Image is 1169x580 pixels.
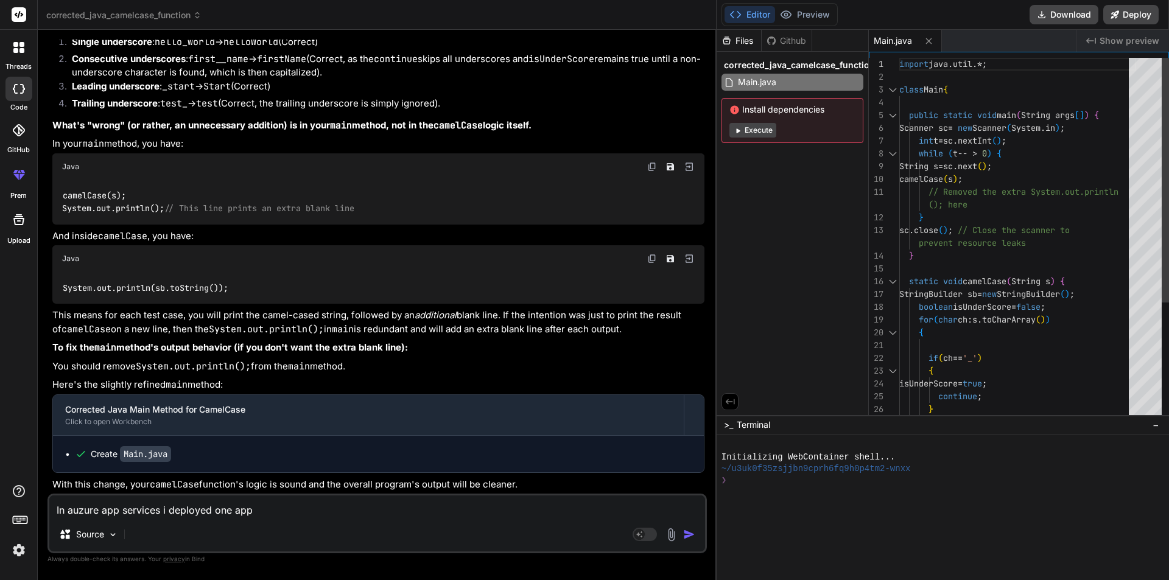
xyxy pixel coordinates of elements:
[929,199,967,210] span: (); here
[919,237,1026,248] span: prevent resource leaks
[52,360,704,374] p: You should remove from the method.
[869,135,883,147] div: 7
[52,119,532,131] strong: What's "wrong" (or rather, an unnecessary addition) is in your method, not in the logic itself.
[1100,35,1159,47] span: Show preview
[52,309,704,336] p: This means for each test case, you will print the camel-cased string, followed by an blank line. ...
[1011,276,1050,287] span: String s
[160,97,188,110] code: test_
[62,282,230,295] code: System.out.println(sb.toString());
[929,58,948,69] span: java
[1036,314,1041,325] span: (
[919,135,933,146] span: int
[982,314,1036,325] span: toCharArray
[662,250,679,267] button: Save file
[899,225,909,236] span: sc
[683,528,695,540] img: icon
[203,80,231,93] code: Start
[869,262,883,275] div: 15
[869,313,883,326] div: 19
[958,122,972,133] span: new
[869,160,883,173] div: 9
[885,275,900,288] div: Click to collapse the range.
[330,119,352,131] code: main
[948,58,953,69] span: .
[948,122,953,133] span: =
[724,419,733,431] span: >_
[163,555,185,562] span: privacy
[188,53,248,65] code: first__name
[958,135,992,146] span: nextInt
[721,463,911,475] span: ~/u3uk0f35zsjjbn9cprh6fq9h0p4tm2-wnxx
[869,109,883,122] div: 5
[52,341,408,353] strong: To fix the method's output behavior (if you don't want the extra blank line):
[933,135,938,146] span: t
[938,352,943,363] span: (
[963,352,977,363] span: '_'
[997,110,1016,121] span: main
[885,147,900,160] div: Click to collapse the range.
[938,135,943,146] span: =
[953,58,972,69] span: util
[1002,135,1006,146] span: ;
[72,80,160,92] strong: Leading underscore
[919,212,924,223] span: }
[62,35,704,52] li: : -> (Correct)
[9,540,29,561] img: settings
[166,379,188,391] code: main
[982,288,997,299] span: new
[108,529,118,540] img: Pick Models
[1094,110,1099,121] span: {
[938,391,977,402] span: continue
[943,161,953,172] span: sc
[729,123,776,138] button: Execute
[528,53,594,65] code: isUnderScore
[929,365,933,376] span: {
[62,189,355,214] code: camelCase(s); System.out.println();
[725,6,775,23] button: Editor
[721,475,728,486] span: ❯
[150,478,199,491] code: camelCase
[899,161,938,172] span: String s
[662,158,679,175] button: Save file
[72,97,158,109] strong: Trailing underscore
[958,225,1070,236] span: // Close the scanner to
[164,203,354,214] span: // This line prints an extra blank line
[374,53,418,65] code: continue
[953,352,963,363] span: ==
[684,253,695,264] img: Open in Browser
[899,378,958,389] span: isUnderScore
[664,528,678,542] img: attachment
[929,352,938,363] span: if
[869,301,883,313] div: 18
[257,53,306,65] code: firstName
[977,352,982,363] span: )
[82,138,104,150] code: main
[684,161,695,172] img: Open in Browser
[729,103,855,116] span: Install dependencies
[869,250,883,262] div: 14
[943,276,963,287] span: void
[1153,419,1159,431] span: −
[1011,301,1016,312] span: =
[869,173,883,186] div: 10
[52,229,704,243] p: And inside , you have:
[1050,276,1055,287] span: )
[943,225,948,236] span: )
[869,211,883,224] div: 12
[136,360,251,372] code: System.out.println();
[869,365,883,377] div: 23
[987,161,992,172] span: ;
[977,314,982,325] span: .
[775,6,835,23] button: Preview
[869,326,883,339] div: 20
[977,161,982,172] span: (
[982,378,987,389] span: ;
[72,36,152,47] strong: Single underscore
[963,276,1006,287] span: camelCase
[737,419,770,431] span: Terminal
[721,452,895,463] span: Initializing WebContainer shell...
[987,148,992,159] span: )
[869,147,883,160] div: 8
[919,327,924,338] span: {
[52,137,704,151] p: In your method, you have:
